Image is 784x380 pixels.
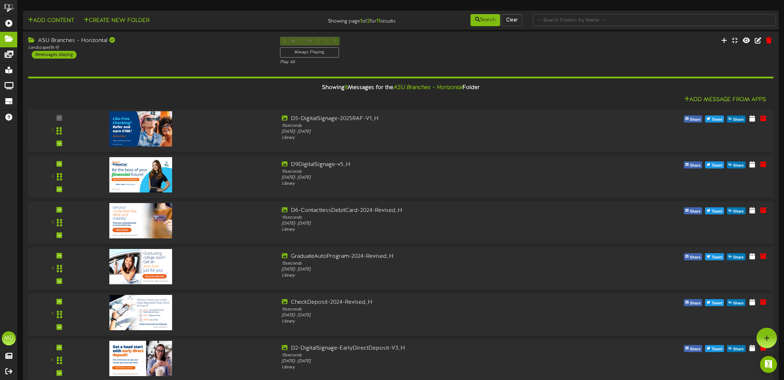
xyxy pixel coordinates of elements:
[282,115,582,123] div: D5-DigitalSignage-2025RAF-V1_H
[705,345,724,352] button: Tweet
[710,162,724,170] span: Tweet
[109,203,172,238] img: 78895526-264f-4c5c-a69c-aefb106b80ce.jpg
[28,37,269,45] div: ASU Branches - Horizontal
[282,253,582,261] div: GraduateAutoProgram-2024-Revised_H
[282,123,582,129] div: 15 seconds
[109,111,172,147] img: 46100916-a10d-4f4a-a28f-51b073ead09a.jpg
[727,253,746,260] button: Share
[81,16,152,25] button: Create New Folder
[282,181,582,187] div: Library
[282,261,582,267] div: 15 seconds
[280,59,521,65] div: Play All
[282,364,582,370] div: Library
[705,161,724,168] button: Tweet
[705,253,724,260] button: Tweet
[470,14,500,26] button: Search
[533,14,776,26] input: -- Search Folders by Name --
[688,299,702,307] span: Share
[282,227,582,233] div: Library
[710,116,724,124] span: Tweet
[731,116,745,124] span: Share
[705,299,724,306] button: Tweet
[727,345,746,352] button: Share
[367,18,370,24] strong: 2
[2,331,16,345] div: MD
[282,215,582,221] div: 15 seconds
[705,207,724,214] button: Tweet
[731,345,745,353] span: Share
[684,207,703,214] button: Share
[705,115,724,123] button: Tweet
[282,313,582,319] div: [DATE] - [DATE]
[109,341,172,376] img: 119c8efc-3ac5-4e0b-adc4-8280f25bdbcb.jpg
[32,51,77,59] div: 8 messages playing
[688,116,702,124] span: Share
[710,299,724,307] span: Tweet
[684,115,703,123] button: Share
[688,345,702,353] span: Share
[727,161,746,168] button: Share
[282,344,582,352] div: D2-DigitalSignage-EarlyDirectDeposit-V3_H
[282,161,582,169] div: D9DigitalSignage-v5_H
[682,95,768,104] button: Add Message From Apps
[282,129,582,135] div: [DATE] - [DATE]
[684,161,703,168] button: Share
[345,84,348,91] span: 8
[731,208,745,215] span: Share
[376,18,381,24] strong: 11
[710,345,724,353] span: Tweet
[393,84,463,91] i: ASU Branches - Horizontal
[282,273,582,279] div: Library
[282,135,582,141] div: Library
[28,45,269,51] div: Landscape ( 16:9 )
[282,175,582,181] div: [DATE] - [DATE]
[282,169,582,175] div: 15 seconds
[282,221,582,227] div: [DATE] - [DATE]
[360,18,362,24] strong: 1
[280,47,339,58] div: Always Playing
[731,254,745,261] span: Share
[282,307,582,313] div: 15 seconds
[684,299,703,306] button: Share
[688,162,702,170] span: Share
[109,295,172,330] img: 56b91145-7332-46eb-b45d-355efdb2e30d.jpg
[727,207,746,214] button: Share
[502,14,522,26] button: Clear
[109,249,172,284] img: c3c6d261-2a86-4f2b-a499-fa4c0c988ab4.jpg
[684,253,703,260] button: Share
[731,299,745,307] span: Share
[684,345,703,352] button: Share
[710,254,724,261] span: Tweet
[710,208,724,215] span: Tweet
[23,80,779,95] div: Showing Messages for the Folder
[727,115,746,123] button: Share
[688,208,702,215] span: Share
[282,207,582,215] div: D6-ContactlessDebitCard-2024-Revised_H
[760,356,777,373] div: Open Intercom Messenger
[282,319,582,325] div: Library
[731,162,745,170] span: Share
[282,298,582,307] div: CheckDeposit-2024-Revised_H
[688,254,702,261] span: Share
[727,299,746,306] button: Share
[282,267,582,273] div: [DATE] - [DATE]
[282,352,582,358] div: 15 seconds
[274,13,401,25] div: Showing page of for results
[51,357,54,363] div: 6
[26,16,76,25] button: Add Content
[282,358,582,364] div: [DATE] - [DATE]
[109,157,172,192] img: 1fad2843-ad0d-4298-8cfe-d8e761ffdbfe.jpg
